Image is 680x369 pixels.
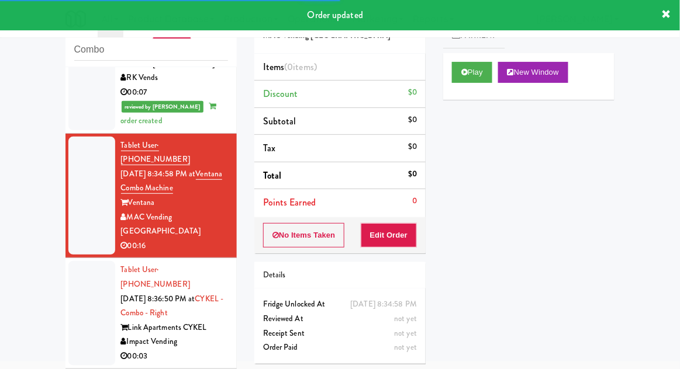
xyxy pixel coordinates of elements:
[308,8,363,22] span: Order updated
[263,196,316,209] span: Points Earned
[121,196,228,210] div: Ventana
[121,293,195,304] span: [DATE] 8:36:50 PM at
[412,194,417,208] div: 0
[408,113,417,127] div: $0
[121,239,228,253] div: 00:16
[263,32,417,40] h5: MAC Vending [GEOGRAPHIC_DATA]
[121,349,228,364] div: 00:03
[263,223,345,248] button: No Items Taken
[361,223,417,248] button: Edit Order
[284,60,317,74] span: (0 )
[263,268,417,283] div: Details
[350,297,417,312] div: [DATE] 8:34:58 PM
[263,169,282,182] span: Total
[263,60,317,74] span: Items
[263,326,417,341] div: Receipt Sent
[263,297,417,312] div: Fridge Unlocked At
[452,62,492,83] button: Play
[394,328,417,339] span: not yet
[394,342,417,353] span: not yet
[121,71,228,85] div: RK Vends
[121,264,190,290] span: · [PHONE_NUMBER]
[121,85,228,100] div: 00:07
[65,258,237,368] li: Tablet User· [PHONE_NUMBER][DATE] 8:36:50 PM atCYKEL - Combo - RightLink Apartments CYKELImpact V...
[408,167,417,182] div: $0
[263,87,298,100] span: Discount
[263,114,296,128] span: Subtotal
[121,168,196,179] span: [DATE] 8:34:58 PM at
[121,321,228,335] div: Link Apartments CYKEL
[121,140,190,166] a: Tablet User· [PHONE_NUMBER]
[122,101,204,113] span: reviewed by [PERSON_NAME]
[121,210,228,239] div: MAC Vending [GEOGRAPHIC_DATA]
[263,141,275,155] span: Tax
[121,335,228,349] div: Impact Vending
[294,60,315,74] ng-pluralize: items
[498,62,568,83] button: New Window
[121,264,190,290] a: Tablet User· [PHONE_NUMBER]
[74,39,228,61] input: Search vision orders
[263,312,417,326] div: Reviewed At
[65,134,237,259] li: Tablet User· [PHONE_NUMBER][DATE] 8:34:58 PM atVentana Combo MachineVentanaMAC Vending [GEOGRAPHI...
[263,340,417,355] div: Order Paid
[408,85,417,100] div: $0
[408,140,417,154] div: $0
[394,313,417,324] span: not yet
